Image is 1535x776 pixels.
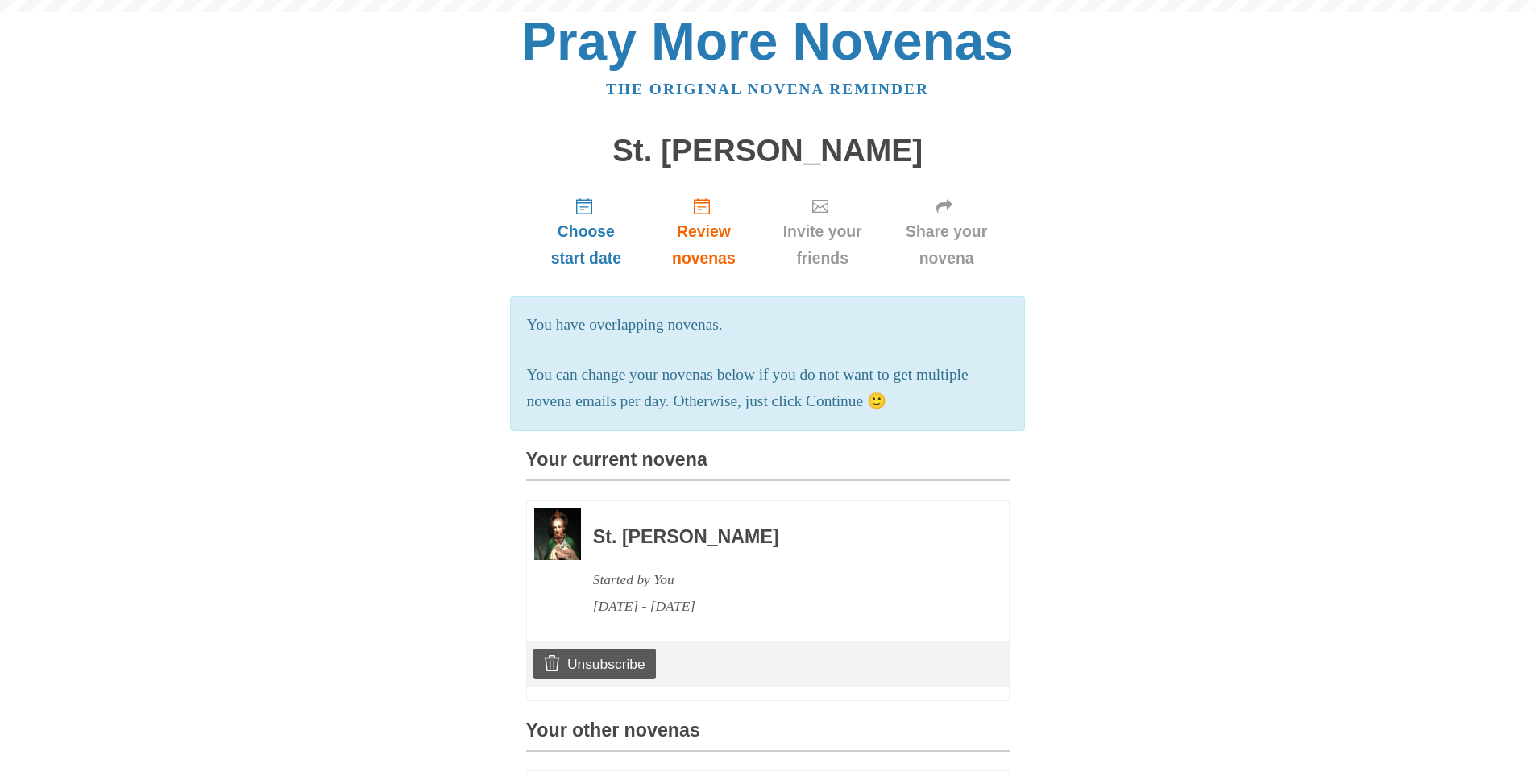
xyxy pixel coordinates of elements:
p: You have overlapping novenas. [527,312,1009,338]
a: The original novena reminder [606,81,929,98]
span: Review novenas [662,218,745,272]
h1: St. [PERSON_NAME] [526,134,1010,168]
img: Novena image [534,508,581,559]
h3: Your current novena [526,450,1010,481]
div: Started by You [593,566,965,593]
span: Share your novena [900,218,994,272]
a: Choose start date [526,184,647,280]
a: Pray More Novenas [521,11,1014,71]
span: Invite your friends [778,218,868,272]
p: You can change your novenas below if you do not want to get multiple novena emails per day. Other... [527,362,1009,415]
a: Review novenas [646,184,761,280]
a: Invite your friends [761,184,884,280]
a: Unsubscribe [533,649,655,679]
a: Share your novena [884,184,1010,280]
span: Choose start date [542,218,631,272]
h3: St. [PERSON_NAME] [593,527,965,548]
h3: Your other novenas [526,720,1010,752]
div: [DATE] - [DATE] [593,593,965,620]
